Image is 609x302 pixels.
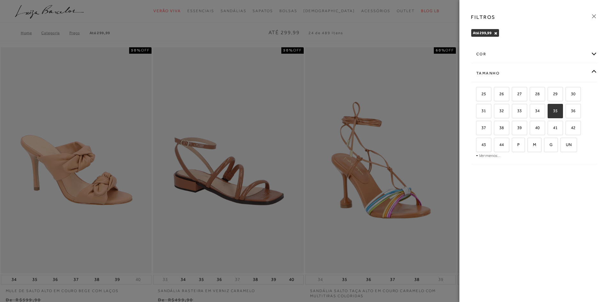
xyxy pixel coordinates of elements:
[511,126,517,132] input: 39
[495,142,504,147] span: 44
[475,143,481,149] input: 43
[530,125,540,130] span: 40
[493,143,499,149] input: 44
[565,109,571,115] input: 36
[565,92,571,98] input: 30
[471,13,496,21] h3: FILTROS
[512,142,519,147] span: P
[547,126,553,132] input: 41
[548,125,558,130] span: 41
[493,126,499,132] input: 38
[512,125,522,130] span: 39
[512,108,522,113] span: 33
[477,142,486,147] span: 43
[543,143,550,149] input: G
[479,153,500,158] a: Ver menos...
[511,92,517,98] input: 27
[512,91,522,96] span: 27
[565,126,571,132] input: 42
[495,108,504,113] span: 32
[495,91,504,96] span: 26
[545,142,552,147] span: G
[493,92,499,98] input: 26
[471,65,597,82] div: Tamanho
[566,108,575,113] span: 36
[529,109,535,115] input: 34
[473,31,492,35] span: Até 299,99
[511,109,517,115] input: 33
[547,92,553,98] input: 29
[511,143,517,149] input: P
[548,91,558,96] span: 29
[493,109,499,115] input: 32
[566,125,575,130] span: 42
[530,108,540,113] span: 34
[477,91,486,96] span: 25
[528,142,536,147] span: M
[529,92,535,98] input: 28
[477,125,486,130] span: 37
[527,143,533,149] input: M
[530,91,540,96] span: 28
[548,108,558,113] span: 35
[547,109,553,115] input: 35
[477,108,486,113] span: 31
[475,109,481,115] input: 31
[566,91,575,96] span: 30
[475,126,481,132] input: 37
[476,153,478,158] span: -
[559,143,566,149] input: UN
[561,142,572,147] span: UN
[471,46,597,63] div: cor
[495,125,504,130] span: 38
[529,126,535,132] input: 40
[494,31,497,35] button: Até 299,99 Close
[475,92,481,98] input: 25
